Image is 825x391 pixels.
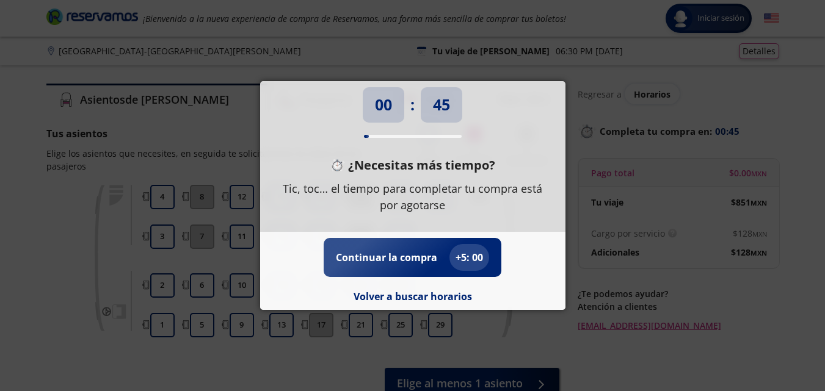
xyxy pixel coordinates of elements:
p: 00 [375,93,392,117]
p: ¿Necesitas más tiempo? [348,156,495,174]
p: 45 [433,93,450,117]
p: Tic, toc… el tiempo para completar tu compra está por agotarse [278,181,547,213]
button: Continuar la compra+5: 00 [336,244,489,271]
p: + 5 : 00 [456,250,483,265]
iframe: Messagebird Livechat Widget [754,320,813,379]
button: Volver a buscar horarios [354,289,472,304]
p: : [410,93,415,117]
p: Continuar la compra [336,250,437,265]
